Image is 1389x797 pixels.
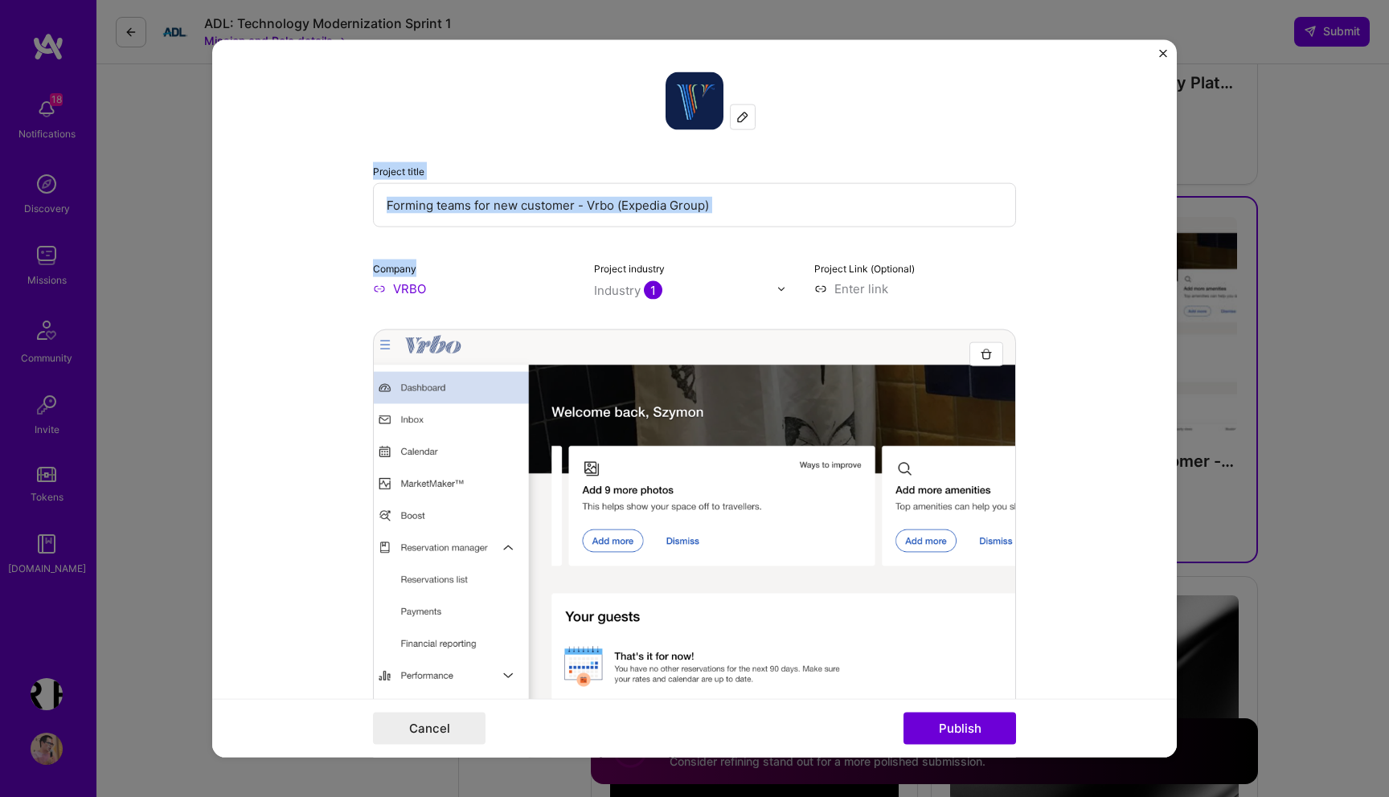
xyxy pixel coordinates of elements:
img: drop icon [776,284,786,293]
img: Edit [736,111,749,124]
button: Publish [903,712,1016,744]
input: Enter name or website [373,280,575,297]
img: Company logo [666,72,723,130]
label: Project Link (Optional) [814,263,915,275]
button: Cancel [373,712,486,744]
div: Industry [594,282,662,299]
input: Enter the name of the project [373,183,1016,227]
label: Project title [373,166,424,178]
span: 1 [644,281,662,300]
label: Project industry [594,263,665,275]
button: Close [1159,50,1167,67]
img: Trash [980,348,993,361]
div: Edit [731,105,755,129]
input: Enter link [814,280,1016,297]
label: Company [373,263,416,275]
